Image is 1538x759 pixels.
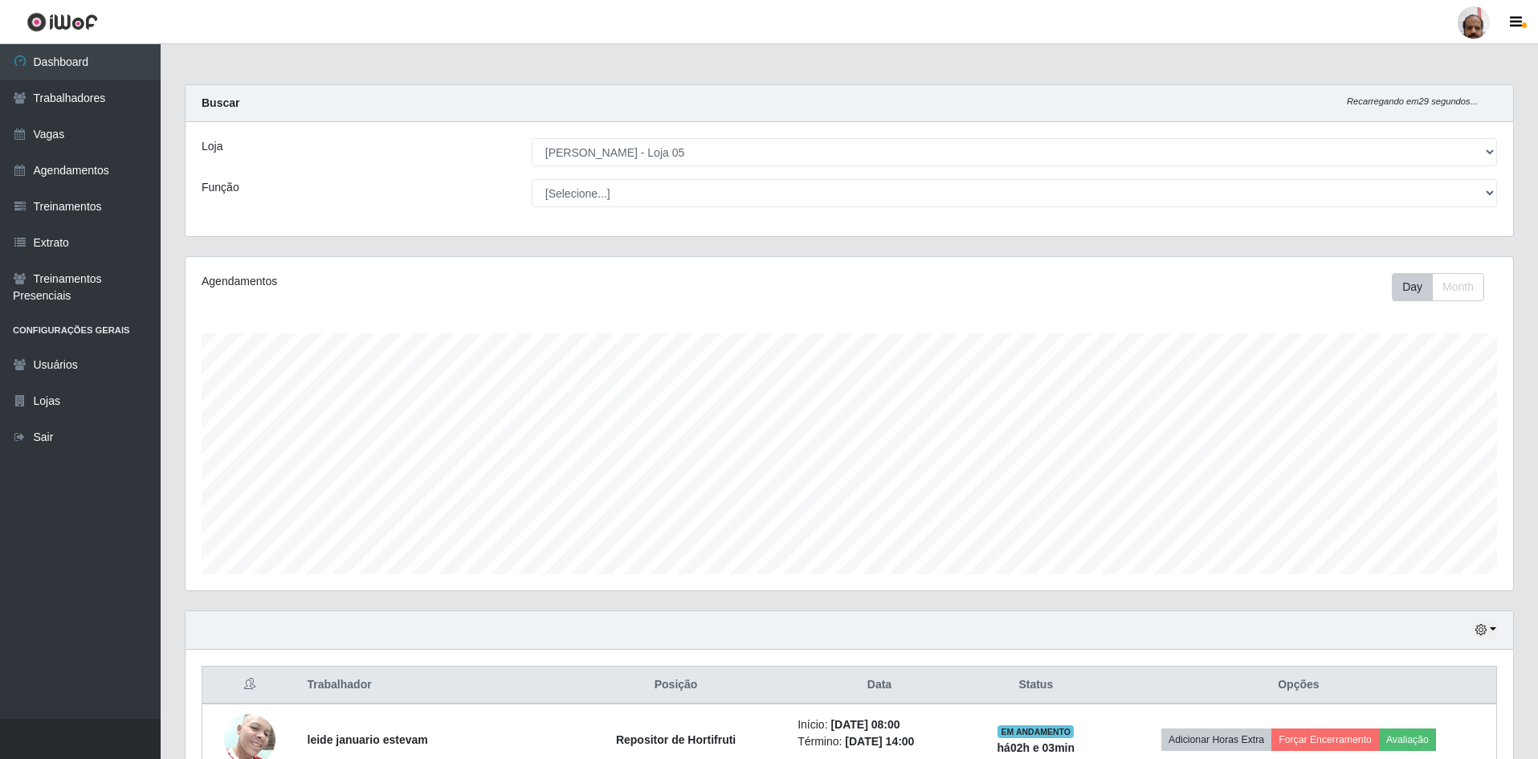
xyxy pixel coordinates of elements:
button: Adicionar Horas Extra [1161,728,1271,751]
li: Início: [798,716,961,733]
span: EM ANDAMENTO [997,725,1074,738]
div: Agendamentos [202,273,728,290]
label: Loja [202,138,222,155]
strong: há 02 h e 03 min [997,741,1075,754]
button: Month [1432,273,1484,301]
label: Função [202,179,239,196]
time: [DATE] 08:00 [830,718,900,731]
button: Avaliação [1379,728,1436,751]
th: Posição [564,667,788,704]
th: Opções [1101,667,1497,704]
i: Recarregando em 29 segundos... [1347,96,1478,106]
img: CoreUI Logo [27,12,98,32]
time: [DATE] 14:00 [845,735,914,748]
div: First group [1392,273,1484,301]
div: Toolbar with button groups [1392,273,1497,301]
th: Data [788,667,971,704]
th: Status [971,667,1101,704]
button: Forçar Encerramento [1271,728,1379,751]
li: Término: [798,733,961,750]
button: Day [1392,273,1433,301]
strong: leide januario estevam [308,733,428,746]
th: Trabalhador [298,667,564,704]
strong: Buscar [202,96,239,109]
strong: Repositor de Hortifruti [616,733,736,746]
